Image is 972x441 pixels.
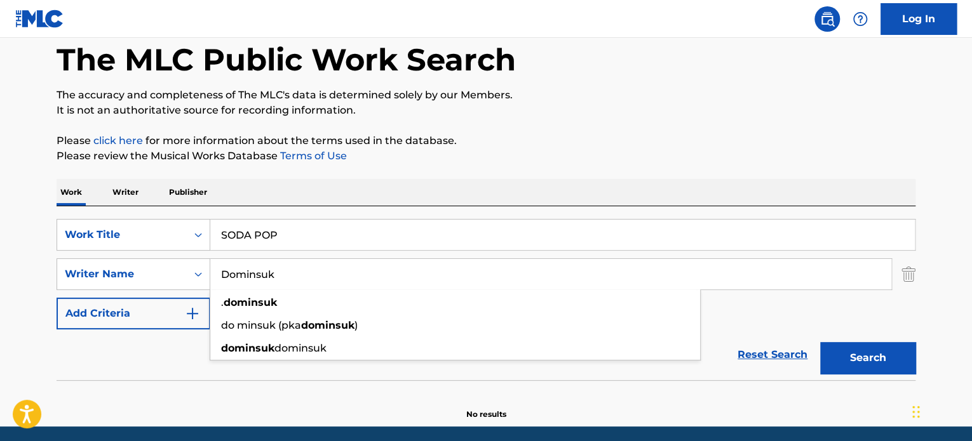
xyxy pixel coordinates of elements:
a: Reset Search [731,341,814,369]
img: 9d2ae6d4665cec9f34b9.svg [185,306,200,321]
strong: dominsuk [224,296,277,308]
strong: dominsuk [221,342,274,354]
p: Writer [109,179,142,206]
p: It is not an authoritative source for recording information. [57,103,915,118]
p: Work [57,179,86,206]
a: Terms of Use [278,150,347,162]
form: Search Form [57,219,915,380]
p: No results [466,393,506,420]
p: Please for more information about the terms used in the database. [57,133,915,148]
button: Add Criteria [57,298,210,329]
p: Publisher [165,179,211,206]
div: Drag [912,393,920,431]
a: Log In [881,3,957,35]
span: ) [354,319,358,331]
div: Writer Name [65,267,179,282]
a: click here [93,135,143,147]
button: Search [820,342,915,374]
h1: The MLC Public Work Search [57,41,516,79]
span: . [221,296,224,308]
div: Help [847,6,873,32]
img: MLC Logo [15,10,64,28]
div: Work Title [65,227,179,242]
a: Public Search [814,6,840,32]
strong: dominsuk [301,319,354,331]
p: The accuracy and completeness of The MLC's data is determined solely by our Members. [57,88,915,103]
p: Please review the Musical Works Database [57,148,915,164]
span: do minsuk (pka [221,319,301,331]
img: help [853,11,868,27]
iframe: Chat Widget [908,380,972,441]
span: dominsuk [274,342,327,354]
img: search [820,11,835,27]
img: Delete Criterion [901,258,915,290]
